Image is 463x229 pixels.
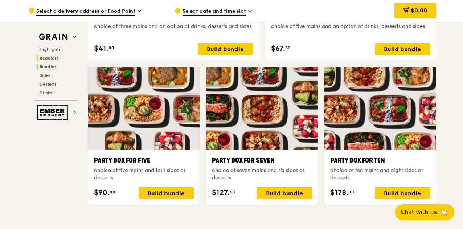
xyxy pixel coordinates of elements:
[94,187,110,198] span: $90.
[330,167,430,181] div: choice of ten mains and eight sides or desserts
[212,155,312,165] div: Party Box for Seven
[40,64,57,69] span: Bundles
[348,189,354,195] span: 00
[440,208,448,217] span: 🦙
[37,30,70,44] img: Grain web logo
[375,43,430,55] div: Build bundle
[230,189,235,195] span: 50
[401,208,437,217] span: Chat with us
[40,73,50,78] span: Sides
[40,56,59,61] span: Regulars
[139,187,194,199] div: Build bundle
[94,155,194,165] div: Party Box for Five
[212,167,312,181] div: choice of seven mains and six sides or desserts
[108,45,114,51] span: 00
[36,8,135,16] span: Select a delivery address or Food Point
[40,82,56,87] span: Desserts
[375,187,430,199] div: Build bundle
[94,167,194,181] div: choice of five mains and four sides or desserts
[110,189,115,195] span: 00
[271,43,285,54] span: $67.
[94,23,253,30] div: choice of three mains and an option of drinks, desserts and sides
[285,45,291,51] span: 50
[411,7,427,14] span: $0.00
[40,90,52,95] span: Drinks
[40,47,60,52] span: Highlights
[198,43,253,55] div: Build bundle
[212,187,230,198] span: $127.
[257,187,312,199] div: Build bundle
[330,187,348,198] span: $178.
[94,43,108,54] span: $41.
[37,105,70,120] img: Ember Smokery web logo
[395,204,454,220] button: Chat with us🦙
[330,155,430,165] div: Party Box for Ten
[183,8,246,16] span: Select date and time slot
[271,23,430,30] div: choice of five mains and an option of drinks, desserts and sides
